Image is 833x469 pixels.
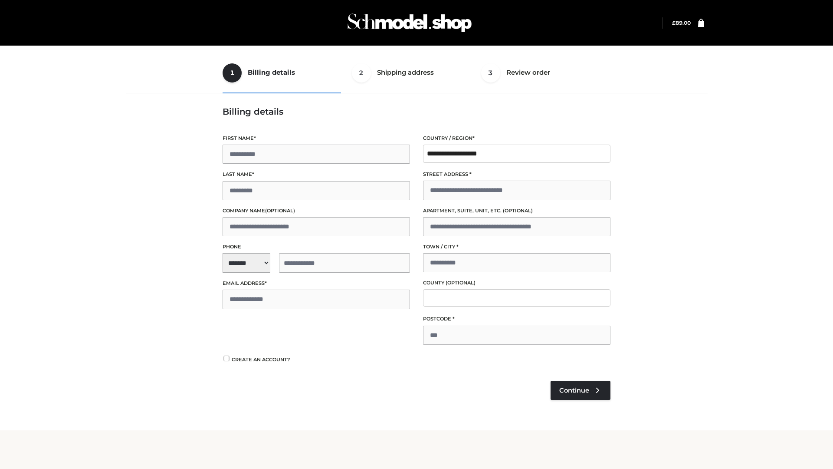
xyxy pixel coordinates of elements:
[551,381,610,400] a: Continue
[503,208,533,214] span: (optional)
[223,207,410,215] label: Company name
[672,20,691,26] bdi: 89.00
[423,134,610,142] label: Country / Region
[423,279,610,287] label: County
[223,170,410,178] label: Last name
[223,106,610,117] h3: Billing details
[446,280,476,286] span: (optional)
[344,6,475,40] img: Schmodel Admin 964
[265,208,295,214] span: (optional)
[423,243,610,251] label: Town / City
[223,279,410,287] label: Email address
[423,207,610,215] label: Apartment, suite, unit, etc.
[223,134,410,142] label: First name
[672,20,691,26] a: £89.00
[223,356,230,361] input: Create an account?
[559,386,589,394] span: Continue
[423,315,610,323] label: Postcode
[232,357,290,363] span: Create an account?
[223,243,410,251] label: Phone
[672,20,676,26] span: £
[423,170,610,178] label: Street address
